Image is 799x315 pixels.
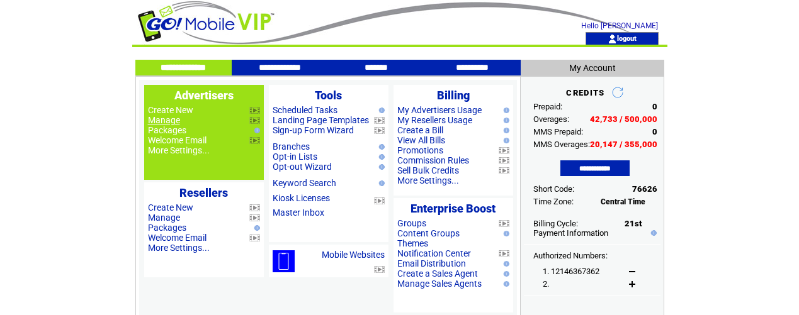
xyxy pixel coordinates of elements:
a: More Settings... [148,145,210,155]
a: Create a Bill [397,125,443,135]
a: Opt-out Wizard [273,162,332,172]
a: Email Distribution [397,258,466,268]
a: Content Groups [397,228,460,238]
a: Mobile Websites [322,250,385,260]
a: Promotions [397,145,443,155]
a: Themes [397,238,428,248]
a: More Settings... [148,243,210,253]
a: Sign-up Form Wizard [273,125,354,135]
span: 0 [652,127,657,136]
span: Advertisers [174,89,234,102]
img: help.gif [501,138,509,143]
a: Branches [273,141,310,152]
img: video.png [374,127,385,134]
img: video.png [249,204,260,211]
a: Manage Sales Agents [397,279,482,289]
img: mobile-websites.png [273,250,295,272]
a: Master Inbox [273,207,324,218]
a: logout [617,34,637,42]
img: video.png [249,137,260,144]
a: Commission Rules [397,155,469,165]
img: help.gif [251,128,260,133]
span: 21st [625,219,642,228]
span: Billing Cycle: [533,219,578,228]
img: help.gif [501,271,509,277]
img: help.gif [501,108,509,113]
img: help.gif [376,144,385,150]
a: My Advertisers Usage [397,105,482,115]
a: Welcome Email [148,233,207,243]
a: Packages [148,125,186,135]
img: account_icon.gif [608,34,617,44]
a: Notification Center [397,248,471,258]
img: help.gif [376,154,385,160]
span: Billing [437,89,470,102]
a: Create a Sales Agent [397,268,478,279]
span: Hello [PERSON_NAME] [581,21,658,30]
span: Overages: [533,114,569,124]
span: CREDITS [566,88,604,97]
img: video.png [499,147,509,154]
span: MMS Prepaid: [533,127,583,136]
img: video.png [249,107,260,114]
span: 20,147 / 355,000 [590,140,657,149]
span: Enterprise Boost [411,202,496,215]
span: Prepaid: [533,102,562,111]
img: video.png [499,250,509,257]
img: help.gif [376,180,385,186]
span: 42,733 / 500,000 [590,114,657,124]
span: Authorized Numbers: [533,251,608,260]
a: Manage [148,115,180,125]
img: video.png [249,235,260,241]
a: More Settings... [397,175,459,185]
img: help.gif [251,225,260,231]
span: Central Time [601,197,645,206]
a: Scheduled Tasks [273,105,337,115]
a: Payment Information [533,228,608,238]
a: Groups [397,218,426,228]
a: Create New [148,105,193,115]
img: help.gif [501,231,509,236]
img: help.gif [501,281,509,287]
a: View All Bills [397,135,445,145]
span: Resellers [179,186,228,199]
span: MMS Overages: [533,140,590,149]
img: video.png [374,117,385,124]
img: help.gif [501,128,509,133]
img: help.gif [376,164,385,170]
a: Kiosk Licenses [273,193,330,203]
img: video.png [499,157,509,164]
a: Create New [148,202,193,213]
span: Time Zone: [533,197,574,206]
img: video.png [499,220,509,227]
a: Welcome Email [148,135,207,145]
img: video.png [374,197,385,204]
a: Manage [148,213,180,223]
span: 0 [652,102,657,111]
img: help.gif [501,261,509,267]
a: Packages [148,223,186,233]
img: video.png [249,117,260,124]
a: Opt-in Lists [273,152,317,162]
img: help.gif [376,108,385,113]
a: Keyword Search [273,178,336,188]
span: Short Code: [533,184,574,194]
img: video.png [249,214,260,221]
span: 76626 [632,184,657,194]
a: Sell Bulk Credits [397,165,459,175]
span: 1. 12146367362 [543,267,599,276]
img: help.gif [648,230,657,236]
span: My Account [569,63,616,73]
img: video.png [499,167,509,174]
img: video.png [374,266,385,273]
a: Landing Page Templates [273,115,369,125]
a: My Resellers Usage [397,115,472,125]
span: 2. [543,279,549,289]
img: help.gif [501,118,509,123]
span: Tools [315,89,342,102]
